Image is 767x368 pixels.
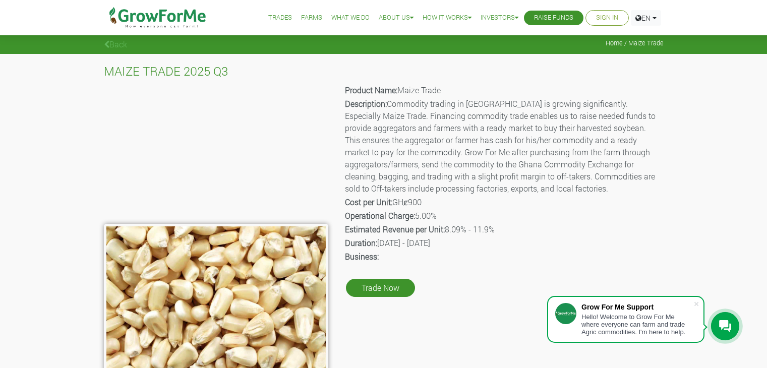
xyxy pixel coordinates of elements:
[534,13,573,23] a: Raise Funds
[345,237,377,248] b: Duration:
[481,13,518,23] a: Investors
[345,84,662,96] p: Maize Trade
[345,98,662,195] p: Commodity trading in [GEOGRAPHIC_DATA] is growing significantly. Especially Maize Trade. Financin...
[104,39,127,49] a: Back
[345,210,415,221] b: Operational Charge:
[345,224,445,234] b: Estimated Revenue per Unit:
[104,64,664,79] h4: MAIZE TRADE 2025 Q3
[301,13,322,23] a: Farms
[331,13,370,23] a: What We Do
[581,313,693,336] div: Hello! Welcome to Grow For Me where everyone can farm and trade Agric commodities. I'm here to help.
[423,13,471,23] a: How it Works
[345,196,662,208] p: GHȼ900
[379,13,414,23] a: About Us
[631,10,661,26] a: EN
[345,85,397,95] b: Product Name:
[268,13,292,23] a: Trades
[345,197,392,207] b: Cost per Unit:
[581,303,693,311] div: Grow For Me Support
[345,251,379,262] b: Business:
[345,237,662,249] p: [DATE] - [DATE]
[606,39,664,47] span: Home / Maize Trade
[345,223,662,235] p: 8.09% - 11.9%
[346,279,415,297] a: Trade Now
[596,13,618,23] a: Sign In
[345,210,662,222] p: 5.00%
[345,98,387,109] b: Description:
